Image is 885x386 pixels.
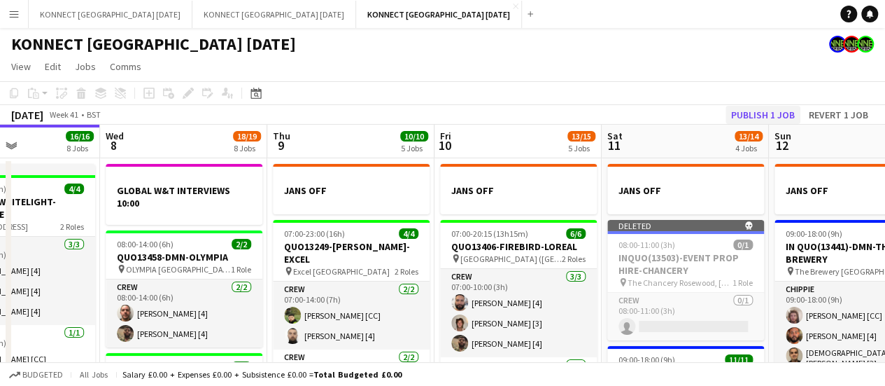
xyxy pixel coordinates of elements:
app-job-card: JANS OFF [440,164,597,214]
span: 0/1 [733,240,753,250]
app-card-role: Crew0/108:00-11:00 (3h) [607,293,764,340]
span: 9 [271,137,290,153]
span: Fri [440,130,451,142]
a: Comms [104,57,147,76]
button: KONNECT [GEOGRAPHIC_DATA] [DATE] [192,1,356,28]
h3: JANS OFF [273,184,430,197]
span: OLYMPIA [GEOGRAPHIC_DATA] [126,264,231,275]
span: 16/16 [66,131,94,142]
app-job-card: JANS OFF [273,164,430,214]
span: 1 Role [231,264,251,275]
span: The Chancery Rosewood, [STREET_ADDRESS] [628,277,732,288]
span: 07:00-23:00 (16h) [284,228,345,239]
app-job-card: GLOBAL W&T INTERVIEWS 10:00 [106,164,262,225]
div: BST [87,109,101,120]
div: Salary £0.00 + Expenses £0.00 + Subsistence £0.00 = [122,369,402,380]
span: All jobs [77,369,111,380]
span: 13/15 [567,131,595,142]
div: 5 Jobs [568,143,595,153]
span: Thu [273,130,290,142]
button: Budgeted [7,367,65,382]
div: 8 Jobs [234,143,260,153]
h1: KONNECT [GEOGRAPHIC_DATA] [DATE] [11,34,296,55]
span: Jobs [75,60,96,73]
app-user-avatar: Konnect 24hr EMERGENCY NR* [857,36,874,53]
span: 09:00-18:00 (9h) [618,354,675,365]
app-card-role: Crew2/208:00-14:00 (6h)[PERSON_NAME] [4][PERSON_NAME] [4] [106,280,262,347]
a: Edit [39,57,66,76]
h3: JANS OFF [607,184,764,197]
span: Excel [GEOGRAPHIC_DATA] [293,266,390,277]
span: 8 [104,137,124,153]
span: View [11,60,31,73]
span: 6/6 [566,228,586,239]
button: Publish 1 job [725,106,800,124]
div: Deleted [607,220,764,231]
span: 09:00-18:00 (9h) [786,228,842,239]
app-card-role: Crew2/207:00-14:00 (7h)[PERSON_NAME] [CC][PERSON_NAME] [4] [273,282,430,350]
h3: QUO13458-DMN-OLYMPIA [106,251,262,263]
span: 10 [438,137,451,153]
span: 4/4 [399,228,418,239]
app-job-card: JANS OFF [607,164,764,214]
div: 4 Jobs [735,143,762,153]
span: 08:00-14:00 (6h) [117,239,174,249]
span: 2/2 [232,239,251,249]
div: 8 Jobs [66,143,93,153]
button: KONNECT [GEOGRAPHIC_DATA] [DATE] [356,1,522,28]
button: KONNECT [GEOGRAPHIC_DATA] [DATE] [29,1,192,28]
a: View [6,57,36,76]
div: 5 Jobs [401,143,427,153]
span: 13/14 [735,131,763,142]
h3: GLOBAL W&T INTERVIEWS 10:00 [106,184,262,209]
span: [GEOGRAPHIC_DATA] ([GEOGRAPHIC_DATA], [STREET_ADDRESS]) [460,254,562,264]
span: 11/11 [725,354,753,365]
h3: INQUO(13503)-EVENT PROP HIRE-CHANCERY [607,251,764,277]
h3: QUO13406-FIREBIRD-LOREAL [440,240,597,253]
div: [DATE] [11,108,43,122]
span: Budgeted [22,370,63,380]
span: 11 [605,137,623,153]
span: Week 41 [46,109,81,120]
span: 2 Roles [395,266,418,277]
span: Edit [45,60,61,73]
app-user-avatar: Konnect 24hr EMERGENCY NR* [843,36,860,53]
span: Comms [110,60,141,73]
span: Sat [607,130,623,142]
span: 2 Roles [562,254,586,264]
span: 08:00-11:00 (3h) [618,240,675,250]
app-job-card: Deleted 08:00-11:00 (3h)0/1INQUO(13503)-EVENT PROP HIRE-CHANCERY The Chancery Rosewood, [STREET_A... [607,220,764,340]
app-job-card: 08:00-14:00 (6h)2/2QUO13458-DMN-OLYMPIA OLYMPIA [GEOGRAPHIC_DATA]1 RoleCrew2/208:00-14:00 (6h)[PE... [106,230,262,347]
span: 12 [772,137,791,153]
span: 2 Roles [60,221,84,232]
span: 10/10 [400,131,428,142]
a: Jobs [69,57,101,76]
h3: JANS OFF [440,184,597,197]
app-user-avatar: Konnect 24hr EMERGENCY NR* [829,36,846,53]
span: Total Budgeted £0.00 [313,369,402,380]
button: Revert 1 job [803,106,874,124]
span: 07:00-20:15 (13h15m) [451,228,528,239]
span: 4/4 [64,184,84,194]
app-card-role: Crew3/307:00-10:00 (3h)[PERSON_NAME] [4][PERSON_NAME] [3][PERSON_NAME] [4] [440,269,597,357]
span: 18/19 [233,131,261,142]
span: Wed [106,130,124,142]
h3: QUO13249-[PERSON_NAME]-EXCEL [273,240,430,266]
span: Sun [774,130,791,142]
span: 1 Role [732,277,753,288]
